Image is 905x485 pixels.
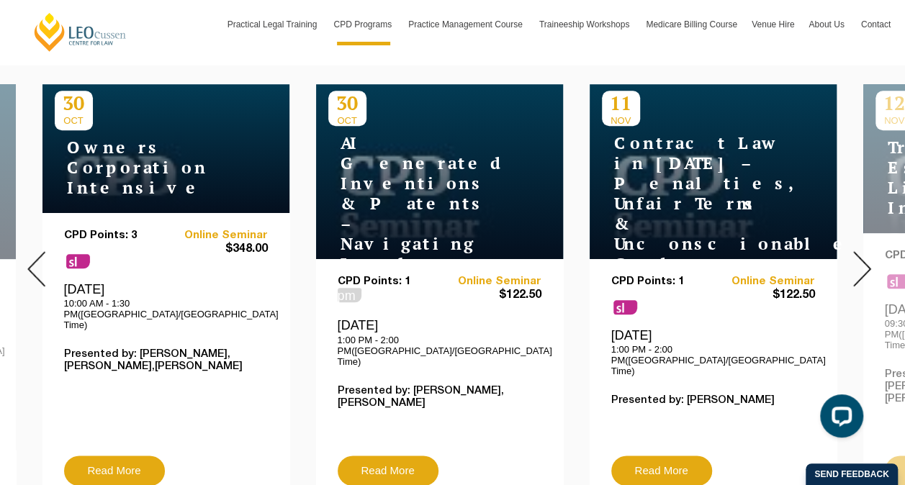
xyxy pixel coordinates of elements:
[338,276,440,288] p: CPD Points: 1
[64,281,268,330] div: [DATE]
[32,12,128,53] a: [PERSON_NAME] Centre for Law
[532,4,639,45] a: Traineeship Workshops
[64,298,268,330] p: 10:00 AM - 1:30 PM([GEOGRAPHIC_DATA]/[GEOGRAPHIC_DATA] Time)
[55,91,93,115] p: 30
[328,91,366,115] p: 30
[66,254,90,268] span: sl
[854,4,898,45] a: Contact
[613,300,637,314] span: sl
[55,115,93,126] span: OCT
[611,394,815,407] p: Presented by: [PERSON_NAME]
[338,317,541,366] div: [DATE]
[328,115,366,126] span: OCT
[639,4,744,45] a: Medicare Billing Course
[853,251,871,286] img: Next
[713,288,815,303] span: $122.50
[220,4,327,45] a: Practical Legal Training
[801,4,853,45] a: About Us
[439,288,541,303] span: $122.50
[338,335,541,367] p: 1:00 PM - 2:00 PM([GEOGRAPHIC_DATA]/[GEOGRAPHIC_DATA] Time)
[27,251,45,286] img: Prev
[338,288,361,302] span: pm
[64,348,268,373] p: Presented by: [PERSON_NAME],[PERSON_NAME],[PERSON_NAME]
[401,4,532,45] a: Practice Management Course
[338,385,541,409] p: Presented by: [PERSON_NAME],[PERSON_NAME]
[602,115,640,126] span: NOV
[611,344,815,376] p: 1:00 PM - 2:00 PM([GEOGRAPHIC_DATA]/[GEOGRAPHIC_DATA] Time)
[809,389,869,449] iframe: LiveChat chat widget
[602,133,782,274] h4: Contract Law in [DATE] – Penalties, Unfair Terms & Unconscionable Conduct
[64,230,166,242] p: CPD Points: 3
[611,276,713,288] p: CPD Points: 1
[439,276,541,288] a: Online Seminar
[328,133,508,294] h4: AI Generated Inventions & Patents – Navigating Legal Uncertainty
[166,230,268,242] a: Online Seminar
[744,4,801,45] a: Venue Hire
[602,91,640,115] p: 11
[611,327,815,376] div: [DATE]
[55,137,235,198] h4: Owners Corporation Intensive
[166,242,268,257] span: $348.00
[713,276,815,288] a: Online Seminar
[326,4,401,45] a: CPD Programs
